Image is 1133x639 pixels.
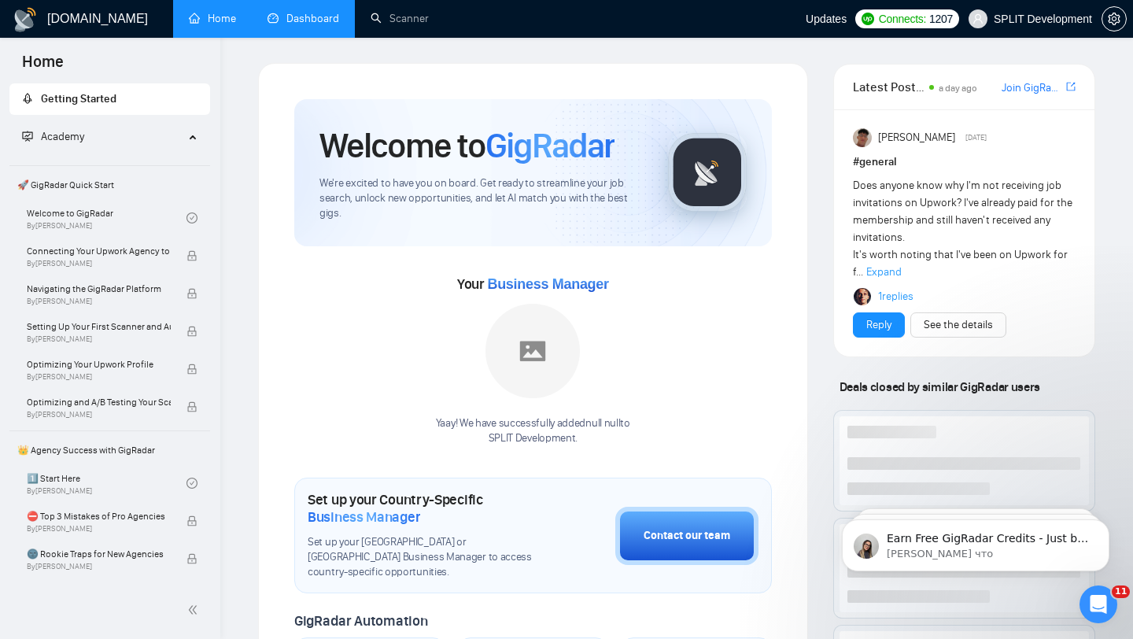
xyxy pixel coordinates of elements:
span: Deals closed by similar GigRadar users [833,373,1046,401]
span: Setting Up Your First Scanner and Auto-Bidder [27,319,171,334]
span: lock [186,250,197,261]
span: By [PERSON_NAME] [27,562,171,571]
span: lock [186,364,197,375]
span: [DATE] [965,131,987,145]
span: Expand [866,265,902,279]
span: GigRadar Automation [294,612,427,630]
span: setting [1102,13,1126,25]
h1: # general [853,153,1076,171]
span: 1207 [929,10,953,28]
span: lock [186,326,197,337]
span: By [PERSON_NAME] [27,334,171,344]
h1: Welcome to [319,124,614,167]
div: Contact our team [644,527,730,545]
span: 🌚 Rookie Traps for New Agencies [27,546,171,562]
span: export [1066,80,1076,93]
span: check-circle [186,212,197,223]
a: export [1066,79,1076,94]
img: Randi Tovar [853,128,872,147]
a: dashboardDashboard [268,12,339,25]
span: check-circle [186,478,197,489]
span: Getting Started [41,92,116,105]
span: a day ago [939,83,977,94]
span: rocket [22,93,33,104]
button: Contact our team [615,507,758,565]
img: logo [13,7,38,32]
span: Set up your [GEOGRAPHIC_DATA] or [GEOGRAPHIC_DATA] Business Manager to access country-specific op... [308,535,537,580]
span: By [PERSON_NAME] [27,410,171,419]
iframe: Intercom live chat [1079,585,1117,623]
span: Business Manager [487,276,608,292]
span: user [972,13,984,24]
span: Does anyone know why I'm not receiving job invitations on Upwork? I've already paid for the membe... [853,179,1072,279]
button: Reply [853,312,905,338]
h1: Set up your Country-Specific [308,491,537,526]
span: By [PERSON_NAME] [27,372,171,382]
span: 🚀 GigRadar Quick Start [11,169,209,201]
a: searchScanner [371,12,429,25]
span: fund-projection-screen [22,131,33,142]
a: homeHome [189,12,236,25]
span: By [PERSON_NAME] [27,259,171,268]
a: 1️⃣ Start HereBy[PERSON_NAME] [27,466,186,500]
button: See the details [910,312,1006,338]
iframe: Intercom notifications сообщение [818,486,1133,597]
span: Connects: [879,10,926,28]
span: [PERSON_NAME] [878,129,955,146]
span: 👑 Agency Success with GigRadar [11,434,209,466]
span: ⛔ Top 3 Mistakes of Pro Agencies [27,508,171,524]
span: By [PERSON_NAME] [27,297,171,306]
span: Latest Posts from the GigRadar Community [853,77,924,97]
a: 1replies [878,289,913,305]
span: lock [186,401,197,412]
a: Join GigRadar Slack Community [1002,79,1063,97]
span: Home [9,50,76,83]
a: Reply [866,316,891,334]
span: Optimizing and A/B Testing Your Scanner for Better Results [27,394,171,410]
span: 11 [1112,585,1130,598]
span: lock [186,553,197,564]
span: Business Manager [308,508,420,526]
a: See the details [924,316,993,334]
span: Academy [22,130,84,143]
span: Optimizing Your Upwork Profile [27,356,171,372]
img: placeholder.png [485,304,580,398]
span: Academy [41,130,84,143]
button: setting [1102,6,1127,31]
img: gigradar-logo.png [668,133,747,212]
span: We're excited to have you on board. Get ready to streamline your job search, unlock new opportuni... [319,176,643,221]
a: Welcome to GigRadarBy[PERSON_NAME] [27,201,186,235]
img: upwork-logo.png [862,13,874,25]
span: Updates [806,13,847,25]
p: SPLIT Development . [436,431,630,446]
span: Your [457,275,609,293]
span: double-left [187,602,203,618]
span: lock [186,515,197,526]
span: lock [186,288,197,299]
span: By [PERSON_NAME] [27,524,171,534]
span: GigRadar [485,124,614,167]
div: Yaay! We have successfully added null null to [436,416,630,446]
a: setting [1102,13,1127,25]
li: Getting Started [9,83,210,115]
span: Connecting Your Upwork Agency to GigRadar [27,243,171,259]
span: Navigating the GigRadar Platform [27,281,171,297]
